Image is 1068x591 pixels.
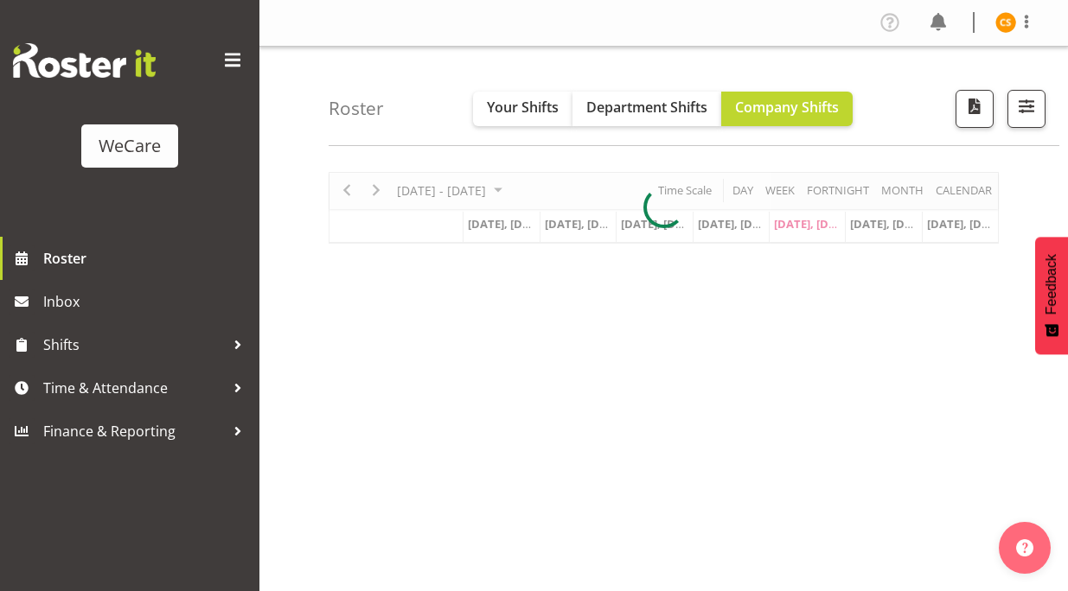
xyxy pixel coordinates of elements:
[43,332,225,358] span: Shifts
[1035,237,1068,354] button: Feedback - Show survey
[721,92,853,126] button: Company Shifts
[1044,254,1059,315] span: Feedback
[735,98,839,117] span: Company Shifts
[43,289,251,315] span: Inbox
[487,98,559,117] span: Your Shifts
[43,375,225,401] span: Time & Attendance
[1007,90,1046,128] button: Filter Shifts
[329,98,384,118] h4: Roster
[572,92,721,126] button: Department Shifts
[586,98,707,117] span: Department Shifts
[995,12,1016,33] img: catherine-stewart11254.jpg
[1016,539,1033,556] img: help-xxl-2.png
[43,245,251,271] span: Roster
[43,418,225,444] span: Finance & Reporting
[473,92,572,126] button: Your Shifts
[99,133,161,159] div: WeCare
[13,43,156,78] img: Rosterit website logo
[956,90,994,128] button: Download a PDF of the roster according to the set date range.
